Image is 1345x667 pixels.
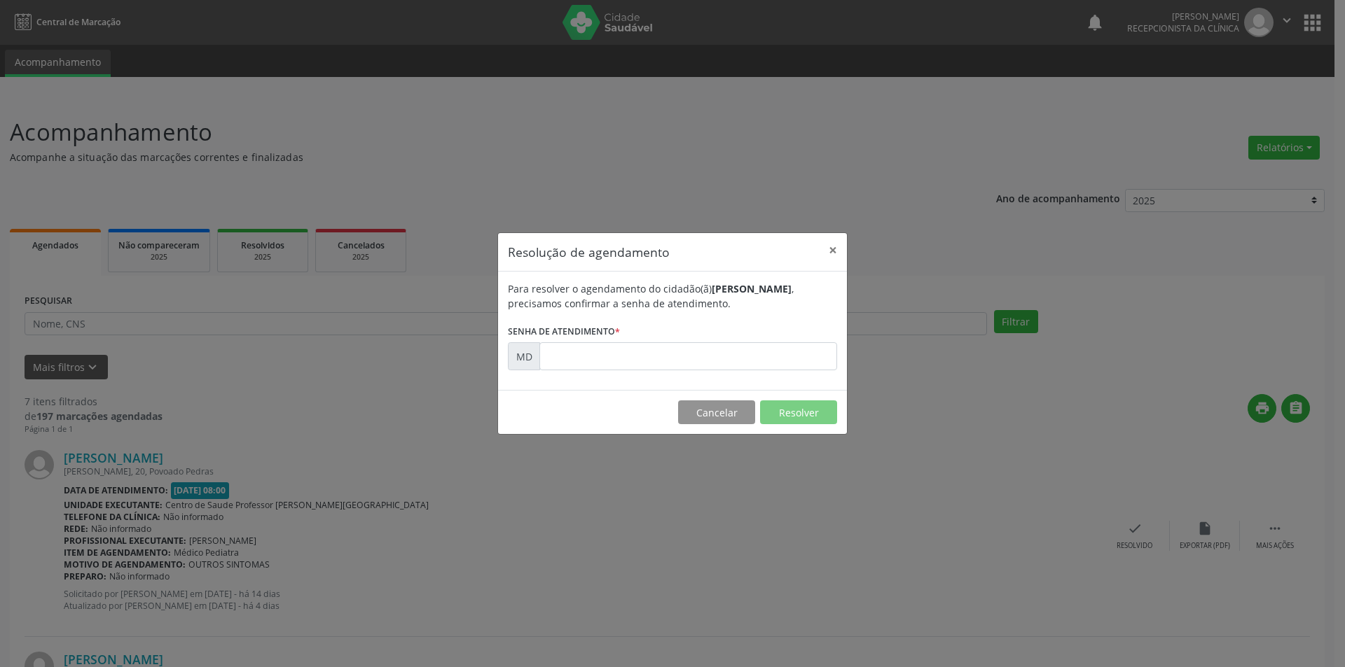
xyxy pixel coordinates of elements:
button: Close [819,233,847,267]
button: Cancelar [678,400,755,424]
h5: Resolução de agendamento [508,243,670,261]
b: [PERSON_NAME] [712,282,792,295]
div: Para resolver o agendamento do cidadão(ã) , precisamos confirmar a senha de atendimento. [508,281,837,311]
label: Senha de atendimento [508,321,620,342]
button: Resolver [760,400,837,424]
div: MD [508,342,540,370]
